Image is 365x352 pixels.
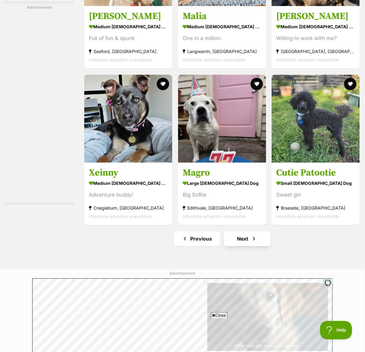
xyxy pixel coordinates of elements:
[178,6,266,69] a: Malia medium [DEMOGRAPHIC_DATA] Dog One in a million Langwarrin, [GEOGRAPHIC_DATA] Interstate ado...
[183,179,262,188] strong: large [DEMOGRAPHIC_DATA] Dog
[272,75,360,163] img: Cutie Patootie - Poodle (Toy) Dog
[70,321,295,349] iframe: Advertisement
[89,47,168,56] strong: Seaford, [GEOGRAPHIC_DATA]
[89,22,168,31] strong: medium [DEMOGRAPHIC_DATA] Dog
[276,57,339,63] span: Interstate adoption unavailable
[276,204,355,212] strong: Braeside, [GEOGRAPHIC_DATA]
[89,214,152,219] span: Interstate adoption unavailable
[5,2,74,205] div: Advertisement
[276,47,355,56] strong: [GEOGRAPHIC_DATA], [GEOGRAPHIC_DATA]
[183,34,262,43] div: One in a million
[84,75,172,163] img: Xeinny - Australian Kelpie Dog
[276,11,355,22] h3: [PERSON_NAME]
[276,191,355,199] div: Sweet girl
[84,6,172,69] a: [PERSON_NAME] medium [DEMOGRAPHIC_DATA] Dog Full of fun & spunk Seaford, [GEOGRAPHIC_DATA] Inters...
[84,162,172,225] a: Xeinny medium [DEMOGRAPHIC_DATA] Dog Adventure buddy! Craigieburn, [GEOGRAPHIC_DATA] Interstate a...
[84,231,360,246] nav: Pagination
[276,34,355,43] div: Willing to work with me?
[157,78,169,90] button: favourite
[276,179,355,188] strong: small [DEMOGRAPHIC_DATA] Dog
[272,162,360,225] a: Cutie Patootie small [DEMOGRAPHIC_DATA] Dog Sweet girl Braeside, [GEOGRAPHIC_DATA] Interstate ado...
[174,231,220,246] a: Previous page
[89,57,152,63] span: Interstate adoption unavailable
[183,191,262,199] div: Big Softie
[183,22,262,31] strong: medium [DEMOGRAPHIC_DATA] Dog
[89,34,168,43] div: Full of fun & spunk
[250,78,263,90] button: favourite
[183,167,262,179] h3: Magro
[89,179,168,188] strong: medium [DEMOGRAPHIC_DATA] Dog
[325,280,331,286] img: info.svg
[272,6,360,69] a: [PERSON_NAME] medium [DEMOGRAPHIC_DATA] Dog Willing to work with me? [GEOGRAPHIC_DATA], [GEOGRAPH...
[224,231,270,246] a: Next page
[344,78,357,90] button: favourite
[183,204,262,212] strong: Edithvale, [GEOGRAPHIC_DATA]
[211,312,228,319] span: Close
[89,191,168,199] div: Adventure buddy!
[276,214,339,219] span: Interstate adoption unavailable
[183,11,262,22] h3: Malia
[89,11,168,22] h3: [PERSON_NAME]
[183,47,262,56] strong: Langwarrin, [GEOGRAPHIC_DATA]
[183,214,246,219] span: Interstate adoption unavailable
[183,57,246,63] span: Interstate adoption unavailable
[320,321,353,340] iframe: Help Scout Beacon - Open
[178,162,266,225] a: Magro large [DEMOGRAPHIC_DATA] Dog Big Softie Edithvale, [GEOGRAPHIC_DATA] Interstate adoption un...
[178,75,266,163] img: Magro - American Bulldog
[89,204,168,212] strong: Craigieburn, [GEOGRAPHIC_DATA]
[276,22,355,31] strong: medium [DEMOGRAPHIC_DATA] Dog
[89,167,168,179] h3: Xeinny
[276,167,355,179] h3: Cutie Patootie
[15,13,64,199] iframe: Advertisement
